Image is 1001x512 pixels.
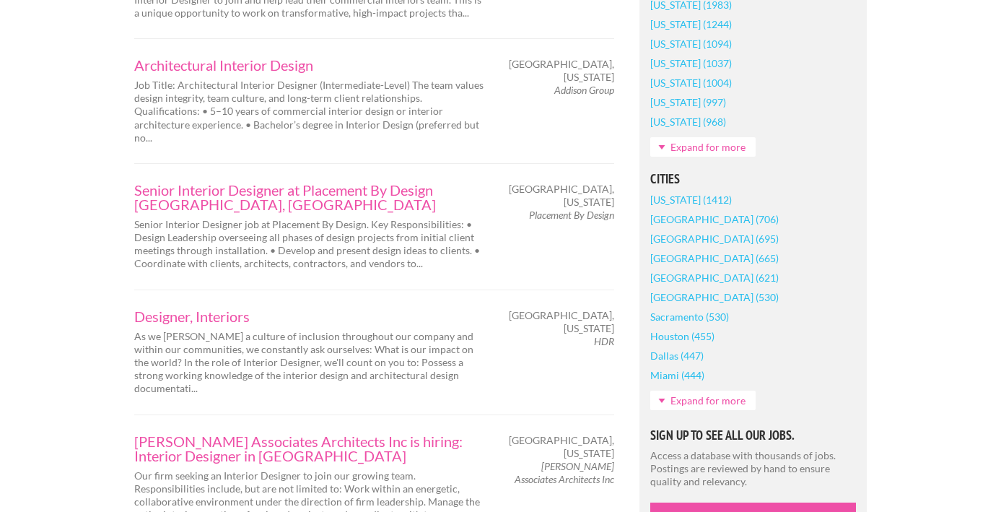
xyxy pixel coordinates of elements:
[134,79,488,144] p: Job Title: Architectural Interior Designer (Intermediate-Level) The team values design integrity,...
[650,73,732,92] a: [US_STATE] (1004)
[650,248,779,268] a: [GEOGRAPHIC_DATA] (665)
[650,137,756,157] a: Expand for more
[650,365,704,385] a: Miami (444)
[134,309,488,324] a: Designer, Interiors
[650,209,779,229] a: [GEOGRAPHIC_DATA] (706)
[650,14,732,34] a: [US_STATE] (1244)
[134,183,488,212] a: Senior Interior Designer at Placement By Design [GEOGRAPHIC_DATA], [GEOGRAPHIC_DATA]
[134,434,488,463] a: [PERSON_NAME] Associates Architects Inc is hiring: Interior Designer in [GEOGRAPHIC_DATA]
[515,460,614,485] em: [PERSON_NAME] Associates Architects Inc
[650,307,729,326] a: Sacramento (530)
[650,34,732,53] a: [US_STATE] (1094)
[594,335,614,347] em: HDR
[134,330,488,396] p: As we [PERSON_NAME] a culture of inclusion throughout our company and within our communities, we ...
[509,434,614,460] span: [GEOGRAPHIC_DATA], [US_STATE]
[650,346,704,365] a: Dallas (447)
[650,92,726,112] a: [US_STATE] (997)
[134,58,488,72] a: Architectural Interior Design
[509,309,614,335] span: [GEOGRAPHIC_DATA], [US_STATE]
[554,84,614,96] em: Addison Group
[650,173,856,186] h5: Cities
[134,218,488,271] p: Senior Interior Designer job at Placement By Design. Key Responsibilities: • Design Leadership ov...
[650,391,756,410] a: Expand for more
[650,112,726,131] a: [US_STATE] (968)
[509,183,614,209] span: [GEOGRAPHIC_DATA], [US_STATE]
[650,53,732,73] a: [US_STATE] (1037)
[650,268,779,287] a: [GEOGRAPHIC_DATA] (621)
[650,190,732,209] a: [US_STATE] (1412)
[509,58,614,84] span: [GEOGRAPHIC_DATA], [US_STATE]
[650,429,856,442] h5: Sign Up to See All Our Jobs.
[650,449,856,489] p: Access a database with thousands of jobs. Postings are reviewed by hand to ensure quality and rel...
[650,287,779,307] a: [GEOGRAPHIC_DATA] (530)
[529,209,614,221] em: Placement By Design
[650,326,714,346] a: Houston (455)
[650,229,779,248] a: [GEOGRAPHIC_DATA] (695)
